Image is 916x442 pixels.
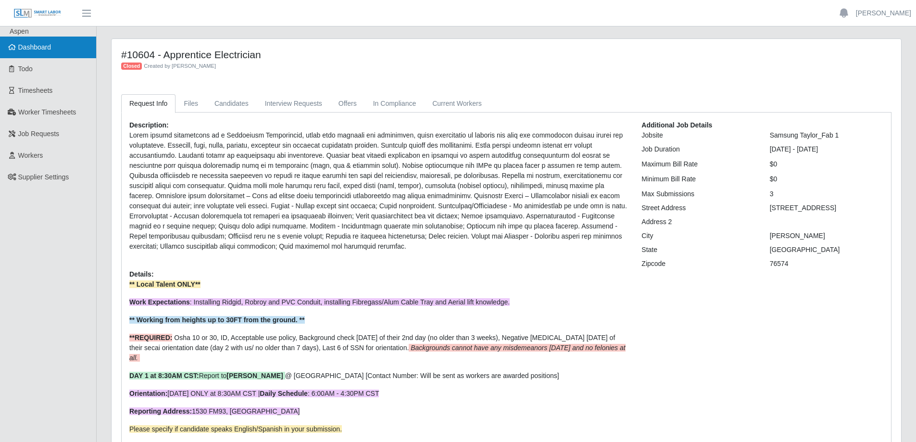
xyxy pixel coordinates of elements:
div: Samsung Taylor_Fab 1 [763,130,891,140]
p: Lorem ipsumd sitametcons ad e Seddoeiusm Temporincid, utlab etdo magnaali eni adminimven, quisn e... [129,130,627,252]
strong: Orientation: [129,390,167,397]
span: Dashboard [18,43,51,51]
div: [DATE] - [DATE] [763,144,891,154]
span: 1530 FM93, [GEOGRAPHIC_DATA] [129,407,300,415]
div: [PERSON_NAME] [763,231,891,241]
a: [PERSON_NAME] [856,8,911,18]
span: : Installing Ridgid, Robroy and PVC Conduit, installing Fibregass/Alum Cable Tray and Aerial lift... [129,298,510,306]
b: Additional Job Details [641,121,712,129]
strong: **REQUIRED: [129,334,172,341]
div: Max Submissions [634,189,762,199]
span: Report to [129,372,285,379]
div: Job Duration [634,144,762,154]
strong: ** Local Talent ONLY** [129,280,201,288]
div: Maximum Bill Rate [634,159,762,169]
strong: [PERSON_NAME] [226,372,283,379]
b: Details: [129,270,154,278]
div: $0 [763,174,891,184]
div: Minimum Bill Rate [634,174,762,184]
span: Worker Timesheets [18,108,76,116]
div: State [634,245,762,255]
a: In Compliance [365,94,425,113]
div: Street Address [634,203,762,213]
img: SLM Logo [13,8,62,19]
h4: #10604 - Apprentice Electrician [121,49,695,61]
div: Zipcode [634,259,762,269]
a: Candidates [206,94,257,113]
span: Supplier Settings [18,173,69,181]
span: Workers [18,152,43,159]
span: [DATE] ONLY at 8:30AM CST | : 6:00AM - 4:30PM CST [129,390,379,397]
div: [GEOGRAPHIC_DATA] [763,245,891,255]
strong: ** Working from heights up to 30FT from the ground. ** [129,316,305,324]
p: @ [GEOGRAPHIC_DATA] [Contact Number: Will be sent as workers are awarded positions] [129,371,627,381]
b: Description: [129,121,169,129]
span: Aspen [10,27,29,35]
span: Job Requests [18,130,60,138]
span: Timesheets [18,87,53,94]
strong: Reporting Address: [129,407,192,415]
div: 76574 [763,259,891,269]
div: Address 2 [634,217,762,227]
a: Interview Requests [257,94,330,113]
a: Request Info [121,94,176,113]
span: Todo [18,65,33,73]
a: Offers [330,94,365,113]
div: $0 [763,159,891,169]
div: Jobsite [634,130,762,140]
a: Files [176,94,206,113]
strong: Daily Schedule [260,390,308,397]
div: [STREET_ADDRESS] [763,203,891,213]
span: Please specify if candidate speaks English/Spanish in your submission. [129,425,342,433]
div: 3 [763,189,891,199]
span: Created by [PERSON_NAME] [144,63,216,69]
span: Closed [121,63,142,70]
a: Current Workers [424,94,489,113]
div: City [634,231,762,241]
em: Backgrounds cannot have any misdemeanors [DATE] and no felonies at all. [129,344,626,362]
span: Osha 10 or 30, ID, Acceptable use policy, Background check [DATE] of their 2nd day (no older than... [129,334,626,362]
strong: DAY 1 at 8:30AM CST: [129,372,199,379]
strong: Work Expectations [129,298,190,306]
